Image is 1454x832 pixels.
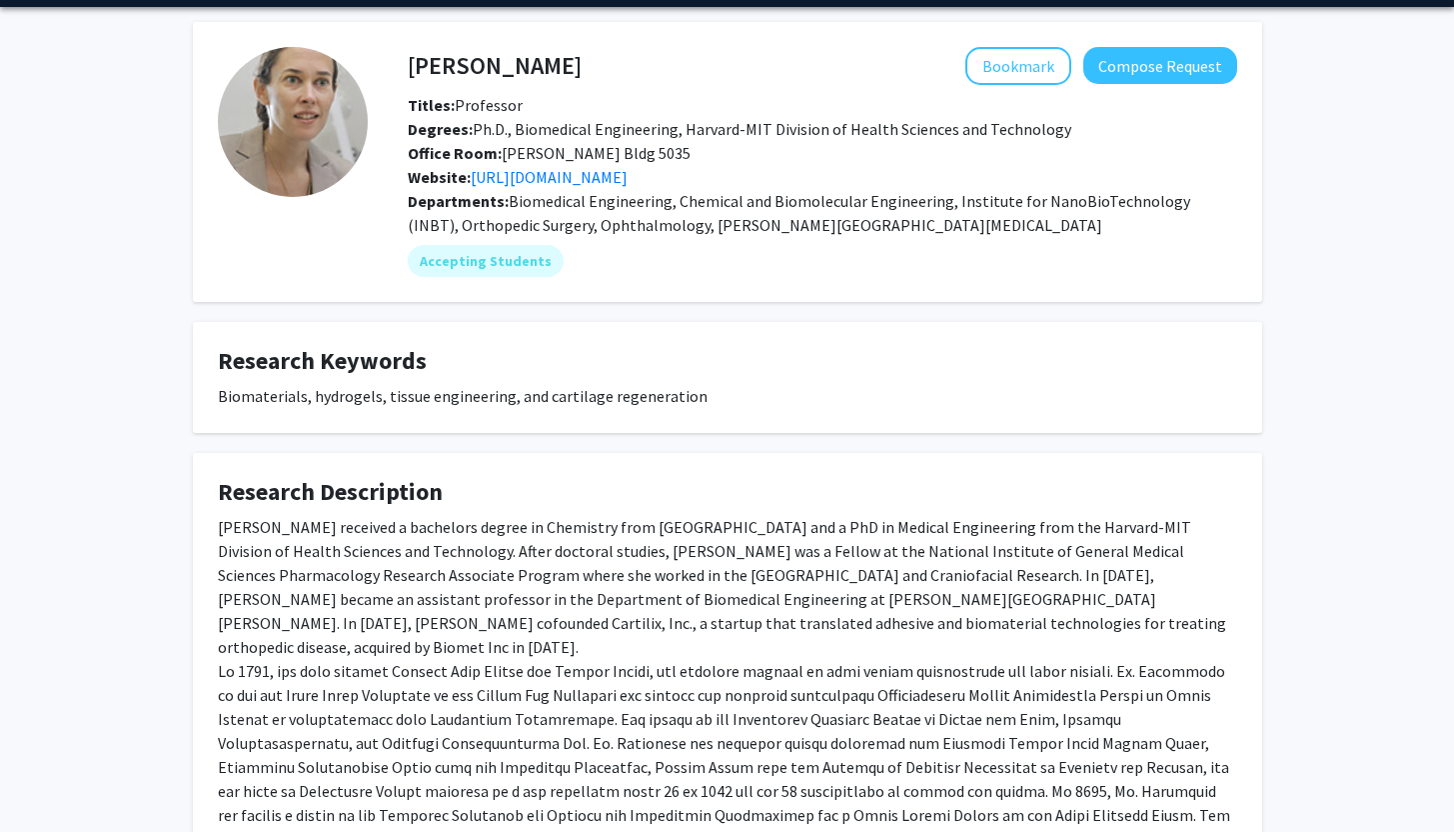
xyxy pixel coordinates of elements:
button: Compose Request to Jennifer Elisseeff [1083,47,1237,84]
div: Biomaterials, hydrogels, tissue engineering, and cartilage regeneration [218,384,1237,408]
iframe: Chat [15,742,85,817]
span: Biomedical Engineering, Chemical and Biomolecular Engineering, Institute for NanoBioTechnology (I... [408,191,1190,235]
b: Degrees: [408,119,473,139]
a: Opens in a new tab [471,167,628,187]
img: Profile Picture [218,47,368,197]
button: Add Jennifer Elisseeff to Bookmarks [965,47,1071,85]
b: Departments: [408,191,509,211]
span: Professor [408,95,523,115]
h4: Research Keywords [218,347,1237,376]
b: Website: [408,167,471,187]
span: Ph.D., Biomedical Engineering, Harvard-MIT Division of Health Sciences and Technology [408,119,1071,139]
h4: Research Description [218,478,1237,507]
b: Office Room: [408,143,502,163]
b: Titles: [408,95,455,115]
h4: [PERSON_NAME] [408,47,582,84]
mat-chip: Accepting Students [408,245,564,277]
span: [PERSON_NAME] Bldg 5035 [408,143,691,163]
